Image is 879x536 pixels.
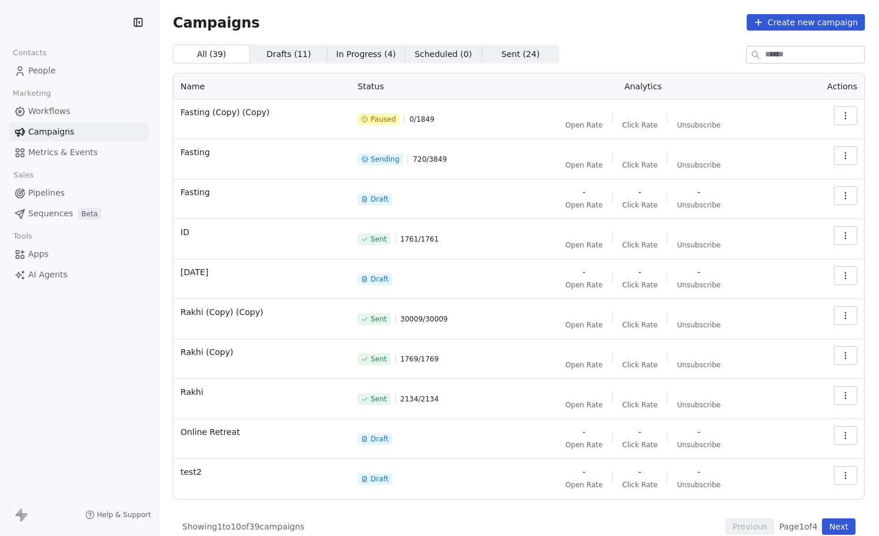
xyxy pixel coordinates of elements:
span: Open Rate [566,160,603,170]
span: Sequences [28,207,73,220]
a: AI Agents [9,265,149,284]
span: - [697,426,700,438]
span: ID [181,226,343,238]
span: - [639,466,641,478]
span: Fasting [181,146,343,158]
span: Help & Support [97,510,151,520]
span: Campaigns [28,126,74,138]
span: Drafts ( 11 ) [266,48,311,61]
span: Sent [370,235,386,244]
a: SequencesBeta [9,204,149,223]
span: Pipelines [28,187,65,199]
span: Scheduled ( 0 ) [415,48,472,61]
span: 1761 / 1761 [400,235,439,244]
span: Open Rate [566,400,603,410]
span: Click Rate [622,480,657,490]
span: - [697,466,700,478]
span: Draft [370,195,388,204]
span: Open Rate [566,480,603,490]
span: - [639,266,641,278]
span: 1769 / 1769 [400,354,439,364]
span: - [697,266,700,278]
span: People [28,65,56,77]
span: In Progress ( 4 ) [336,48,396,61]
a: Campaigns [9,122,149,142]
span: Unsubscribe [677,160,720,170]
span: Marketing [8,85,56,102]
span: - [583,426,586,438]
span: - [639,426,641,438]
span: Open Rate [566,320,603,330]
span: - [583,466,586,478]
span: Unsubscribe [677,240,720,250]
span: Unsubscribe [677,200,720,210]
span: Rakhi (Copy) [181,346,343,358]
span: Unsubscribe [677,480,720,490]
span: Draft [370,434,388,444]
span: Sending [370,155,399,164]
a: People [9,61,149,81]
span: Click Rate [622,320,657,330]
span: Open Rate [566,360,603,370]
span: Workflows [28,105,71,118]
span: Online Retreat [181,426,343,438]
span: Open Rate [566,240,603,250]
a: Apps [9,244,149,264]
a: Workflows [9,102,149,121]
span: - [583,266,586,278]
span: 720 / 3849 [413,155,447,164]
span: test2 [181,466,343,478]
span: Campaigns [173,14,260,31]
span: Click Rate [622,240,657,250]
th: Analytics [497,73,788,99]
span: Draft [370,474,388,484]
span: Unsubscribe [677,120,720,130]
span: - [639,186,641,198]
a: Metrics & Events [9,143,149,162]
span: Click Rate [622,400,657,410]
span: Click Rate [622,440,657,450]
span: 0 / 1849 [409,115,434,124]
th: Name [173,73,350,99]
span: Unsubscribe [677,280,720,290]
span: Open Rate [566,200,603,210]
span: Click Rate [622,280,657,290]
span: Unsubscribe [677,360,720,370]
span: Click Rate [622,200,657,210]
span: Click Rate [622,360,657,370]
span: Unsubscribe [677,320,720,330]
span: Rakhi [181,386,343,398]
span: 30009 / 30009 [400,314,448,324]
span: Page 1 of 4 [779,521,817,532]
span: Showing 1 to 10 of 39 campaigns [182,521,305,532]
span: Contacts [8,44,52,62]
span: Click Rate [622,120,657,130]
span: Beta [78,208,101,220]
span: Open Rate [566,280,603,290]
span: [DATE] [181,266,343,278]
span: Rakhi (Copy) (Copy) [181,306,343,318]
span: Sent [370,394,386,404]
span: Unsubscribe [677,440,720,450]
button: Previous [726,518,774,535]
span: Draft [370,274,388,284]
span: Tools [8,227,37,245]
span: 2134 / 2134 [400,394,439,404]
th: Actions [788,73,864,99]
span: Click Rate [622,160,657,170]
span: AI Agents [28,269,68,281]
span: Sent [370,354,386,364]
button: Next [822,518,855,535]
span: Apps [28,248,49,260]
span: Sent [370,314,386,324]
span: Fasting [181,186,343,198]
span: Open Rate [566,440,603,450]
span: Sent ( 24 ) [502,48,540,61]
button: Create new campaign [747,14,865,31]
th: Status [350,73,497,99]
span: Open Rate [566,120,603,130]
a: Pipelines [9,183,149,203]
span: - [697,186,700,198]
span: Sales [8,166,39,184]
span: Metrics & Events [28,146,98,159]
